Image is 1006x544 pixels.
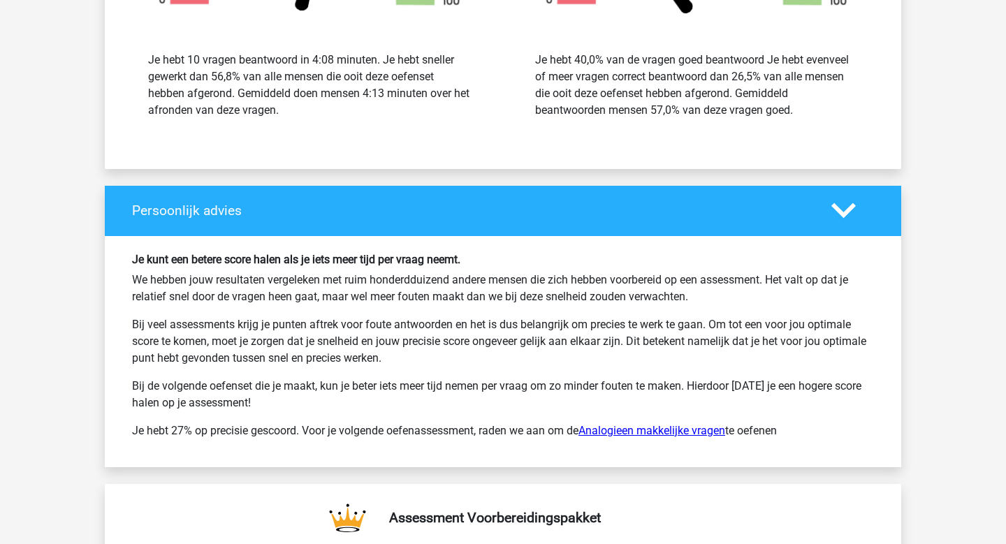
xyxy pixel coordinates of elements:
[132,378,874,411] p: Bij de volgende oefenset die je maakt, kun je beter iets meer tijd nemen per vraag om zo minder f...
[132,272,874,305] p: We hebben jouw resultaten vergeleken met ruim honderdduizend andere mensen die zich hebben voorbe...
[132,203,810,219] h4: Persoonlijk advies
[535,52,858,119] div: Je hebt 40,0% van de vragen goed beantwoord Je hebt evenveel of meer vragen correct beantwoord da...
[148,52,471,119] div: Je hebt 10 vragen beantwoord in 4:08 minuten. Je hebt sneller gewerkt dan 56,8% van alle mensen d...
[578,424,725,437] a: Analogieen makkelijke vragen
[132,253,874,266] h6: Je kunt een betere score halen als je iets meer tijd per vraag neemt.
[132,316,874,367] p: Bij veel assessments krijg je punten aftrek voor foute antwoorden en het is dus belangrijk om pre...
[132,422,874,439] p: Je hebt 27% op precisie gescoord. Voor je volgende oefenassessment, raden we aan om de te oefenen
